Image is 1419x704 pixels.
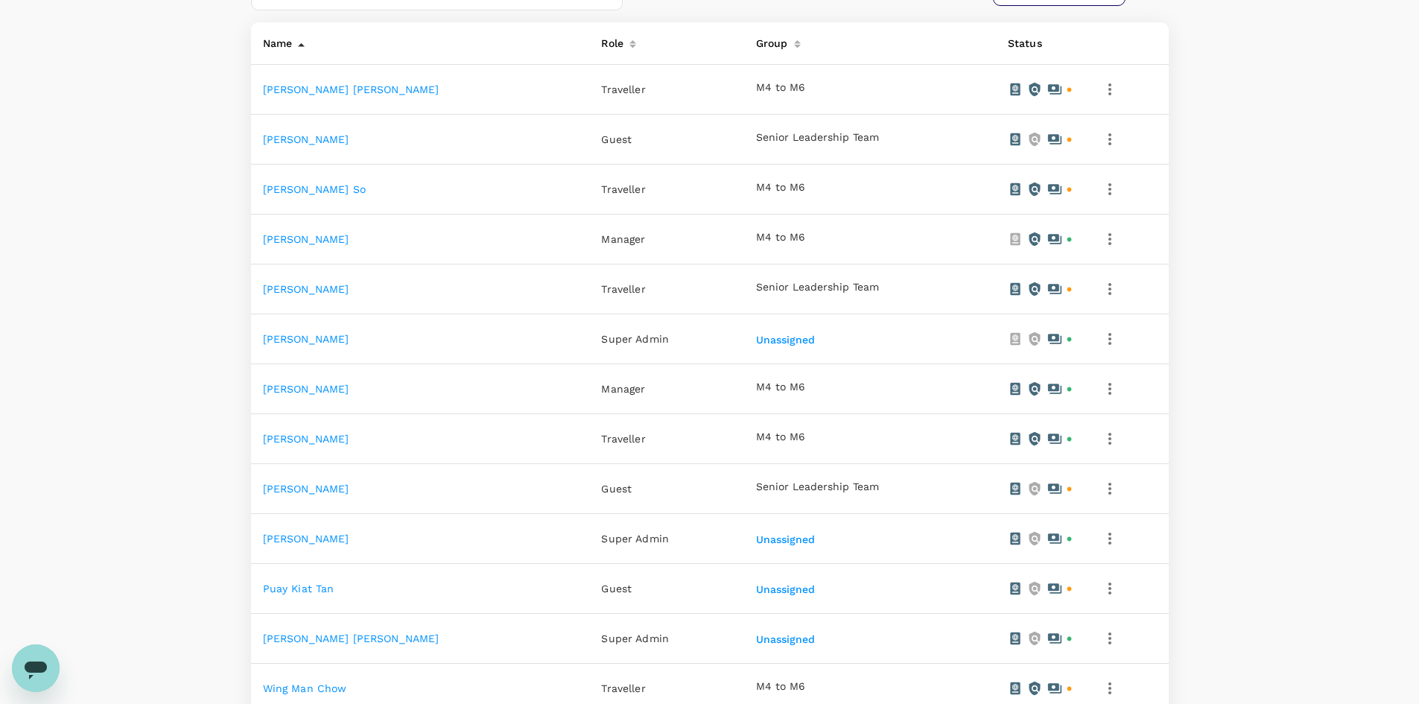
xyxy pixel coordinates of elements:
[750,28,788,52] div: Group
[756,681,805,693] button: M4 to M6
[756,232,805,244] button: M4 to M6
[601,133,632,145] span: Guest
[601,83,645,95] span: Traveller
[601,333,669,345] span: Super Admin
[263,533,349,545] a: [PERSON_NAME]
[601,682,645,694] span: Traveller
[263,682,347,694] a: Wing Man Chow
[756,334,818,346] button: Unassigned
[756,534,818,546] button: Unassigned
[595,28,623,52] div: Role
[756,82,805,94] button: M4 to M6
[756,182,805,194] button: M4 to M6
[263,283,349,295] a: [PERSON_NAME]
[601,383,645,395] span: Manager
[756,634,818,646] button: Unassigned
[263,183,366,195] a: [PERSON_NAME] So
[996,22,1085,65] th: Status
[257,28,293,52] div: Name
[601,433,645,445] span: Traveller
[601,183,645,195] span: Traveller
[601,533,669,545] span: Super Admin
[263,433,349,445] a: [PERSON_NAME]
[263,632,439,644] a: [PERSON_NAME] [PERSON_NAME]
[12,644,60,692] iframe: Button to launch messaging window
[263,583,334,594] a: Puay Kiat Tan
[263,383,349,395] a: [PERSON_NAME]
[601,283,645,295] span: Traveller
[263,333,349,345] a: [PERSON_NAME]
[263,233,349,245] a: [PERSON_NAME]
[263,133,349,145] a: [PERSON_NAME]
[756,282,879,294] button: Senior Leadership Team
[756,132,879,144] button: Senior Leadership Team
[601,632,669,644] span: Super Admin
[756,431,805,443] button: M4 to M6
[601,233,645,245] span: Manager
[756,481,879,493] button: Senior Leadership Team
[601,483,632,495] span: Guest
[263,483,349,495] a: [PERSON_NAME]
[263,83,439,95] a: [PERSON_NAME] [PERSON_NAME]
[756,584,818,596] button: Unassigned
[756,381,805,393] button: M4 to M6
[601,583,632,594] span: Guest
